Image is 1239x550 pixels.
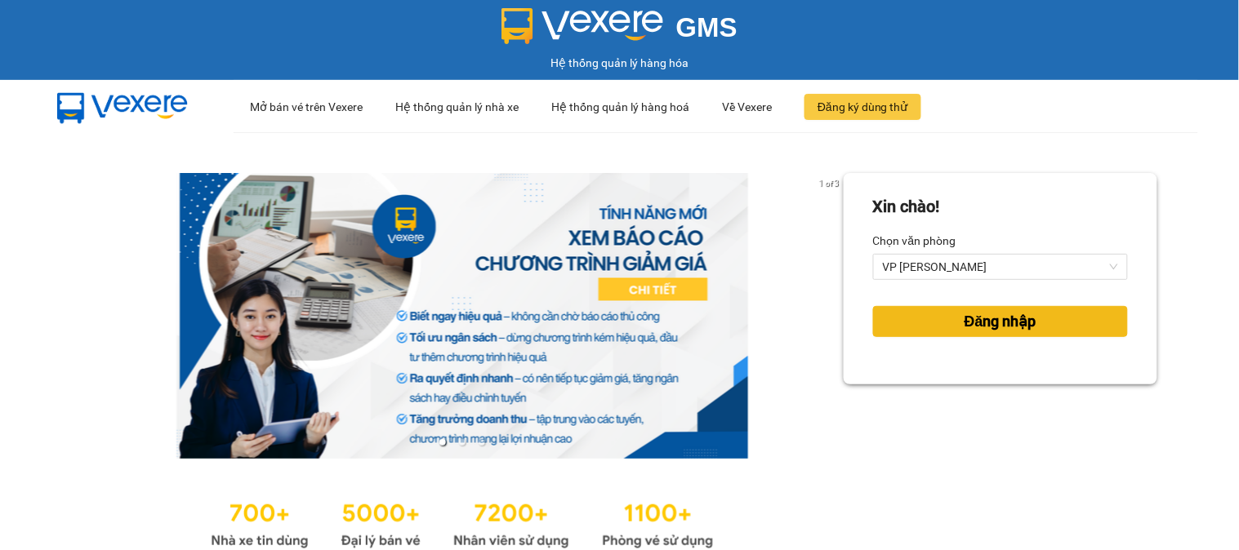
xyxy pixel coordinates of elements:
button: next slide / item [821,173,844,459]
div: Hệ thống quản lý nhà xe [395,81,519,133]
li: slide item 2 [459,439,466,446]
label: Chọn văn phòng [873,228,956,254]
div: Hệ thống quản lý hàng hoá [551,81,689,133]
span: Đăng ký dùng thử [818,98,908,116]
li: slide item 3 [479,439,485,446]
a: GMS [501,24,738,38]
div: Hệ thống quản lý hàng hóa [4,54,1235,72]
div: Mở bán vé trên Vexere [250,81,363,133]
span: Đăng nhập [965,310,1036,333]
p: 1 of 3 [815,173,844,194]
button: Đăng ký dùng thử [804,94,921,120]
img: mbUUG5Q.png [41,80,204,134]
div: Xin chào! [873,194,940,220]
button: previous slide / item [82,173,105,459]
div: Về Vexere [722,81,772,133]
span: GMS [676,12,738,42]
img: logo 2 [501,8,663,44]
button: Đăng nhập [873,306,1128,337]
span: VP QUANG TRUNG [883,255,1118,279]
li: slide item 1 [439,439,446,446]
